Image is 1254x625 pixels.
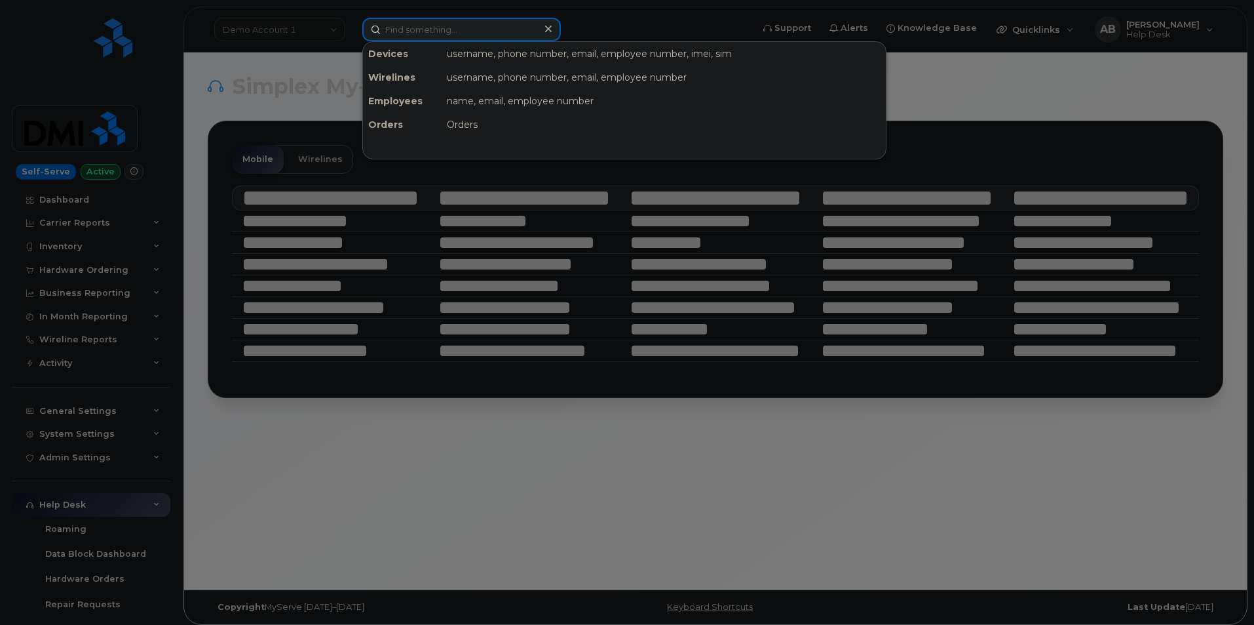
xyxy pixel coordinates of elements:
[442,89,886,113] div: name, email, employee number
[363,42,442,66] div: Devices
[442,42,886,66] div: username, phone number, email, employee number, imei, sim
[442,113,886,136] div: Orders
[363,66,442,89] div: Wirelines
[363,113,442,136] div: Orders
[442,66,886,89] div: username, phone number, email, employee number
[363,89,442,113] div: Employees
